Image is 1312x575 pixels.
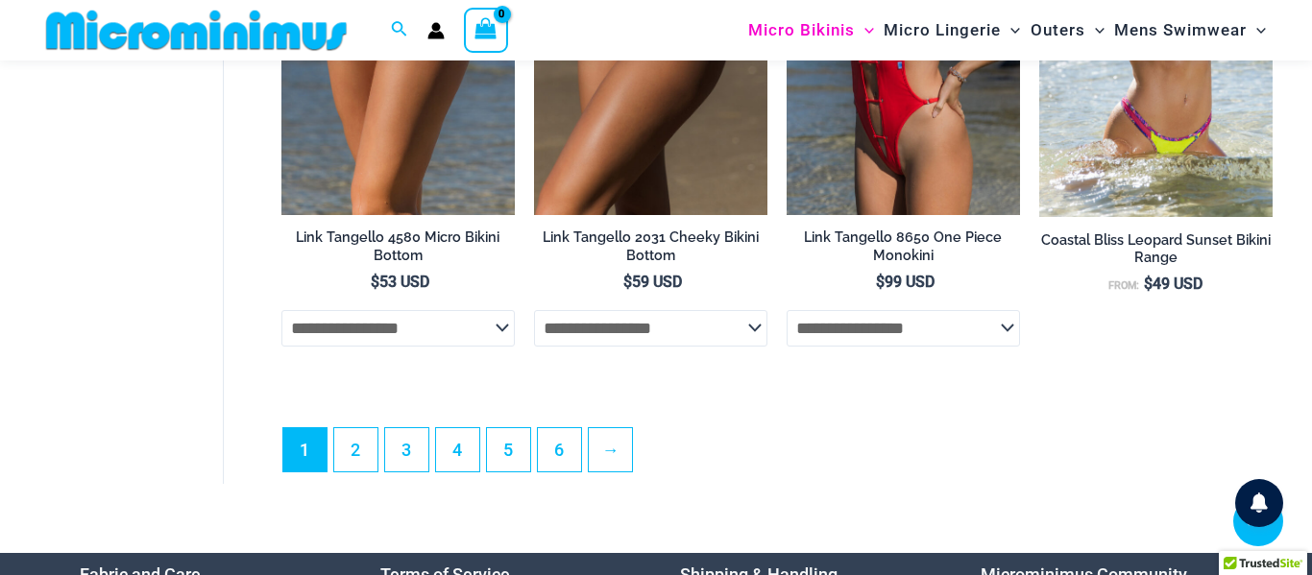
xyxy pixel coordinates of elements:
span: Menu Toggle [1001,6,1020,55]
a: Page 3 [385,428,428,471]
a: Micro LingerieMenu ToggleMenu Toggle [879,6,1025,55]
a: Page 2 [334,428,377,471]
a: → [589,428,632,471]
a: View Shopping Cart, empty [464,8,508,52]
h2: Link Tangello 2031 Cheeky Bikini Bottom [534,228,767,264]
bdi: 49 USD [1144,275,1203,293]
h2: Link Tangello 4580 Micro Bikini Bottom [281,228,515,264]
span: Mens Swimwear [1114,6,1247,55]
span: From: [1108,279,1139,292]
a: Link Tangello 4580 Micro Bikini Bottom [281,228,515,272]
span: Menu Toggle [1085,6,1105,55]
span: $ [371,273,379,291]
nav: Product Pagination [281,427,1273,483]
a: Link Tangello 8650 One Piece Monokini [787,228,1020,272]
span: Micro Lingerie [884,6,1001,55]
bdi: 59 USD [623,273,682,291]
a: Coastal Bliss Leopard Sunset Bikini Range [1039,231,1273,275]
span: $ [1144,275,1153,293]
nav: Site Navigation [741,3,1274,58]
span: Menu Toggle [855,6,874,55]
h2: Coastal Bliss Leopard Sunset Bikini Range [1039,231,1273,267]
a: Search icon link [391,18,408,42]
span: Menu Toggle [1247,6,1266,55]
a: Link Tangello 2031 Cheeky Bikini Bottom [534,228,767,272]
a: Account icon link [427,22,445,39]
span: Outers [1031,6,1085,55]
a: Micro BikinisMenu ToggleMenu Toggle [743,6,879,55]
a: OutersMenu ToggleMenu Toggle [1026,6,1109,55]
span: Micro Bikinis [748,6,855,55]
span: $ [876,273,885,291]
h2: Link Tangello 8650 One Piece Monokini [787,228,1020,264]
a: Page 4 [436,428,479,471]
span: Page 1 [283,428,327,471]
bdi: 99 USD [876,273,935,291]
a: Mens SwimwearMenu ToggleMenu Toggle [1109,6,1271,55]
img: MM SHOP LOGO FLAT [38,9,354,52]
a: Page 6 [538,428,581,471]
a: Page 5 [487,428,530,471]
span: $ [623,273,632,291]
bdi: 53 USD [371,273,429,291]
